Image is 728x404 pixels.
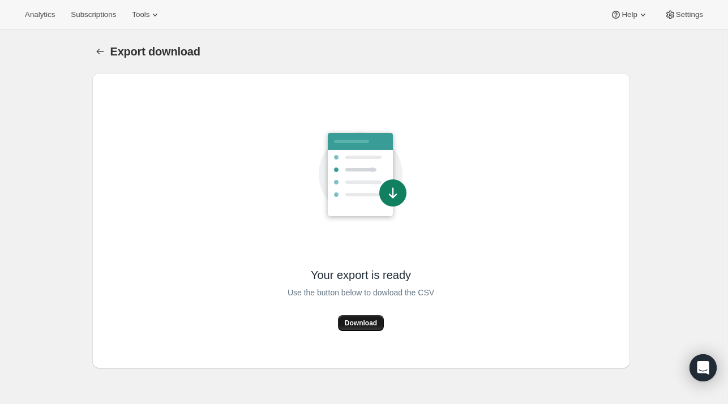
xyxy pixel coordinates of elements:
button: Settings [658,7,710,23]
button: Help [603,7,655,23]
span: Use the button below to dowload the CSV [288,286,434,299]
span: Tools [132,10,149,19]
span: Analytics [25,10,55,19]
span: Download [345,319,377,328]
button: Subscriptions [64,7,123,23]
span: Settings [676,10,703,19]
div: Open Intercom Messenger [690,354,717,381]
button: Export download [92,44,108,59]
span: Subscriptions [71,10,116,19]
button: Download [338,315,384,331]
span: Your export is ready [311,268,411,282]
span: Help [622,10,637,19]
span: Export download [110,45,200,58]
button: Analytics [18,7,62,23]
button: Tools [125,7,168,23]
